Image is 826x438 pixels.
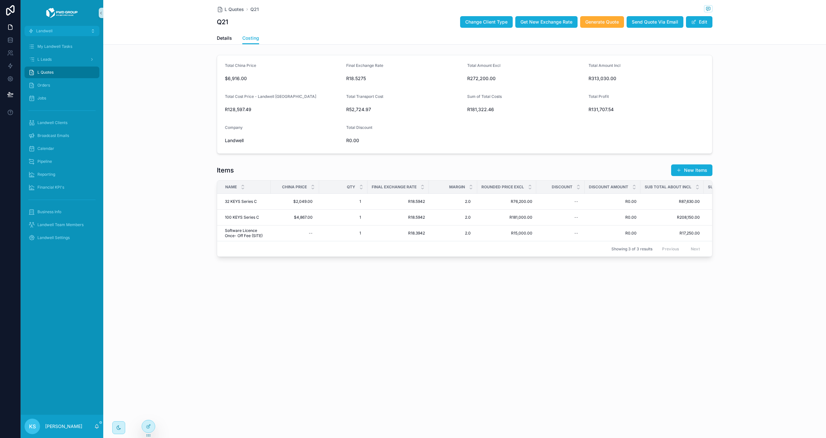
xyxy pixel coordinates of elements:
[644,215,700,220] a: R208,150.00
[242,35,259,41] span: Costing
[36,28,53,34] span: Landwell
[540,212,581,223] a: --
[25,143,99,154] a: Calendar
[465,19,508,25] span: Change Client Type
[37,44,72,49] span: My Landwell Tasks
[671,164,712,176] a: New Items
[225,199,267,204] a: 32 KEYS Series C
[708,199,768,204] a: R76,200.00
[37,70,54,75] span: L Quotes
[481,215,532,220] a: R181,000.00
[309,231,313,236] div: --
[645,184,691,190] span: Sub Total About Incl
[217,32,232,45] a: Details
[540,196,581,207] a: --
[25,130,99,141] a: Broadcast Emails
[21,36,103,252] div: scrollable content
[371,199,425,204] a: R18.5942
[25,206,99,218] a: Business Info
[225,75,341,82] span: $6,916.00
[580,16,624,28] button: Generate Quote
[346,106,462,113] span: R52,724.97
[515,16,578,28] button: Get New Exchange Rate
[467,94,502,99] span: Sum of Total Costs
[346,94,383,99] span: Total Transport Cost
[323,212,364,223] a: 1
[250,6,259,13] a: Q21
[632,19,678,25] span: Send Quote Via Email
[467,75,583,82] span: R272,200.00
[25,67,99,78] a: L Quotes
[25,41,99,52] a: My Landwell Tasks
[449,184,465,190] span: Margin
[589,75,705,82] span: R313,030.00
[217,17,228,26] h1: Q21
[37,120,67,125] span: Landwell Clients
[627,16,683,28] button: Send Quote Via Email
[433,196,473,207] a: 2.0
[540,228,581,238] a: --
[326,199,361,204] span: 1
[589,106,705,113] span: R131,707.54
[481,199,532,204] a: R76,200.00
[481,184,524,190] span: Rounded Price Excl
[217,166,234,175] h1: Items
[589,94,609,99] span: Total Profit
[323,196,364,207] a: 1
[225,228,267,238] a: Software Licence Once- Off Fee (SITE)
[37,209,61,214] span: Business Info
[25,182,99,193] a: Financial KPI's
[589,184,628,190] span: Discount Amount
[371,215,425,220] a: R18.5942
[323,228,364,238] a: 1
[589,199,637,204] span: R0.00
[372,184,417,190] span: Final Exchange Rate
[217,6,244,13] a: L Quotes
[225,125,243,130] span: Company
[435,215,471,220] span: 2.0
[481,231,532,236] a: R15,000.00
[45,423,82,430] p: [PERSON_NAME]
[37,185,64,190] span: Financial KPI's
[574,215,578,220] div: --
[225,184,237,190] span: Name
[589,231,637,236] a: R0.00
[326,215,361,220] span: 1
[25,92,99,104] a: Jobs
[225,106,341,113] span: R128,597.49
[589,63,620,68] span: Total Amount Incl
[552,184,572,190] span: Discount
[225,94,316,99] span: Total Cost Price - Landwell [GEOGRAPHIC_DATA]
[37,172,55,177] span: Reporting
[225,137,244,144] span: Landwell
[346,63,383,68] span: Final Exchange Rate
[37,96,46,101] span: Jobs
[346,125,372,130] span: Total Discount
[708,231,768,236] a: R15,000.00
[589,215,637,220] a: R0.00
[25,169,99,180] a: Reporting
[225,215,259,220] span: 100 KEYS Series C
[644,231,700,236] a: R17,250.00
[277,199,313,204] span: $2,049.00
[37,57,52,62] span: L Leads
[37,146,54,151] span: Calendar
[29,422,36,430] span: KS
[277,215,313,220] span: $4,867.00
[467,106,583,113] span: R181,322.46
[346,75,462,82] span: R18.5275
[574,199,578,204] div: --
[37,83,50,88] span: Orders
